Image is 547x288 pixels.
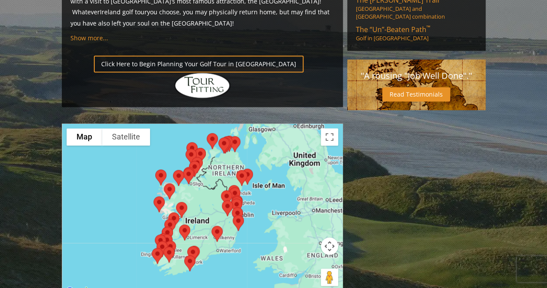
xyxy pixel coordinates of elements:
[356,68,477,84] p: "A rousing "Job Well Done"."
[100,8,147,16] a: Ireland golf tour
[94,55,304,72] a: Click Here to Begin Planning Your Golf Tour in [GEOGRAPHIC_DATA]
[174,72,230,98] img: Hidden Links
[70,34,108,42] a: Show more...
[356,25,477,42] a: The “Un”-Beaten Path™Golf in [GEOGRAPHIC_DATA]
[426,24,430,31] sup: ™
[382,87,450,101] a: Read Testimonials
[356,25,430,34] span: The “Un”-Beaten Path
